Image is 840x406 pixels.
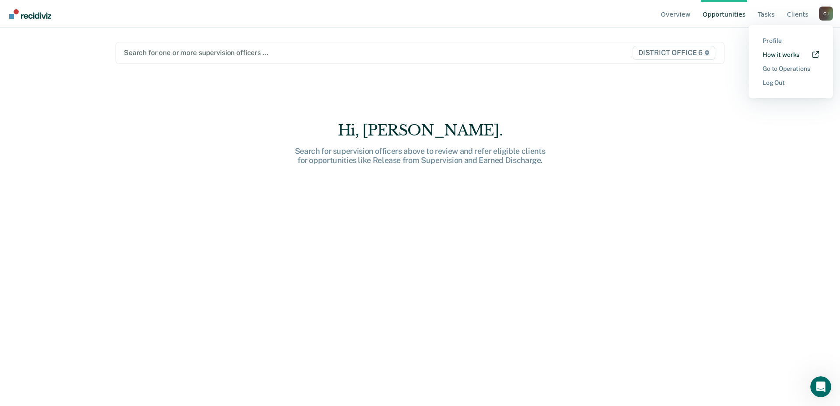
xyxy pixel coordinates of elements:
span: DISTRICT OFFICE 6 [633,46,715,60]
a: How it works [763,51,819,59]
div: Profile menu [749,25,833,98]
div: Search for supervision officers above to review and refer eligible clients for opportunities like... [280,146,560,165]
button: Profile dropdown button [819,7,833,21]
a: Log Out [763,79,819,87]
a: Go to Operations [763,65,819,73]
a: Profile [763,37,819,45]
div: C J [819,7,833,21]
iframe: Intercom live chat [810,376,831,397]
div: Hi, [PERSON_NAME]. [280,121,560,139]
img: Recidiviz [9,9,51,19]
